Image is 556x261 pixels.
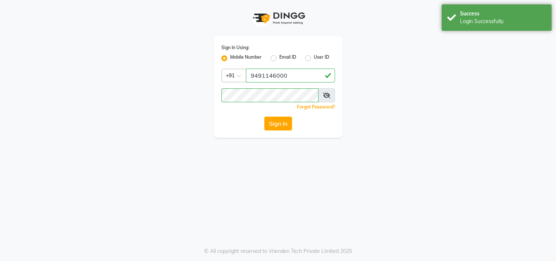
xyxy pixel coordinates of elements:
a: Forgot Password? [297,104,335,110]
label: Email ID [279,54,296,63]
img: logo1.svg [249,7,308,29]
div: Login Successfully. [460,18,546,25]
button: Sign In [264,117,292,130]
input: Username [221,88,318,102]
label: Sign In Using: [221,44,249,51]
label: User ID [314,54,329,63]
label: Mobile Number [230,54,262,63]
input: Username [246,69,335,82]
div: Success [460,10,546,18]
